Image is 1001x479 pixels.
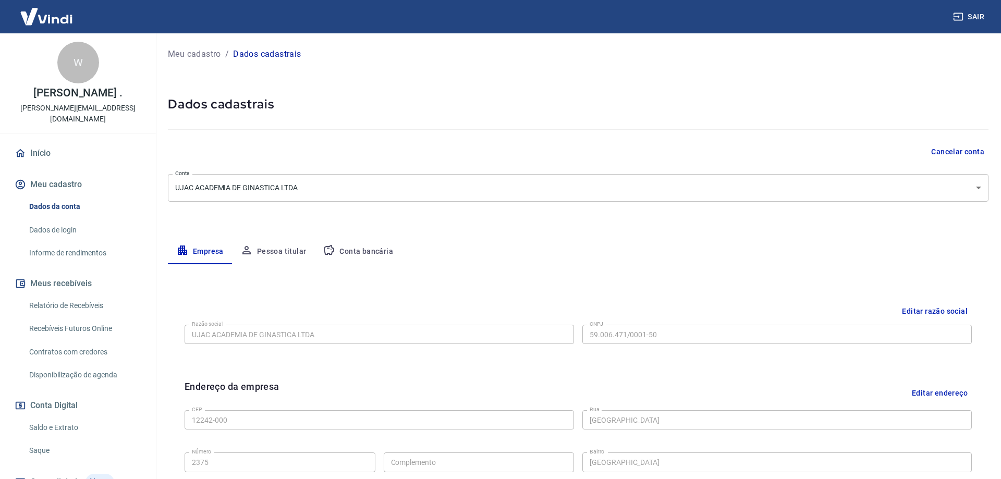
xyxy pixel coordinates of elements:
[168,174,988,202] div: UJAC ACADEMIA DE GINASTICA LTDA
[57,42,99,83] div: W
[13,1,80,32] img: Vindi
[25,219,143,241] a: Dados de login
[192,448,211,456] label: Número
[25,318,143,339] a: Recebíveis Futuros Online
[168,96,988,113] h5: Dados cadastrais
[168,48,221,60] a: Meu cadastro
[225,48,229,60] p: /
[175,169,190,177] label: Conta
[25,417,143,438] a: Saldo e Extrato
[13,142,143,165] a: Início
[13,272,143,295] button: Meus recebíveis
[908,379,972,406] button: Editar endereço
[232,239,315,264] button: Pessoa titular
[13,394,143,417] button: Conta Digital
[25,341,143,363] a: Contratos com credores
[25,364,143,386] a: Disponibilização de agenda
[590,406,600,413] label: Rua
[185,379,279,406] h6: Endereço da empresa
[25,242,143,264] a: Informe de rendimentos
[33,88,123,99] p: [PERSON_NAME] .
[927,142,988,162] button: Cancelar conta
[951,7,988,27] button: Sair
[13,173,143,196] button: Meu cadastro
[25,295,143,316] a: Relatório de Recebíveis
[314,239,401,264] button: Conta bancária
[25,440,143,461] a: Saque
[590,320,603,328] label: CNPJ
[168,239,232,264] button: Empresa
[8,103,148,125] p: [PERSON_NAME][EMAIL_ADDRESS][DOMAIN_NAME]
[590,448,604,456] label: Bairro
[233,48,301,60] p: Dados cadastrais
[192,406,202,413] label: CEP
[898,302,972,321] button: Editar razão social
[25,196,143,217] a: Dados da conta
[192,320,223,328] label: Razão social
